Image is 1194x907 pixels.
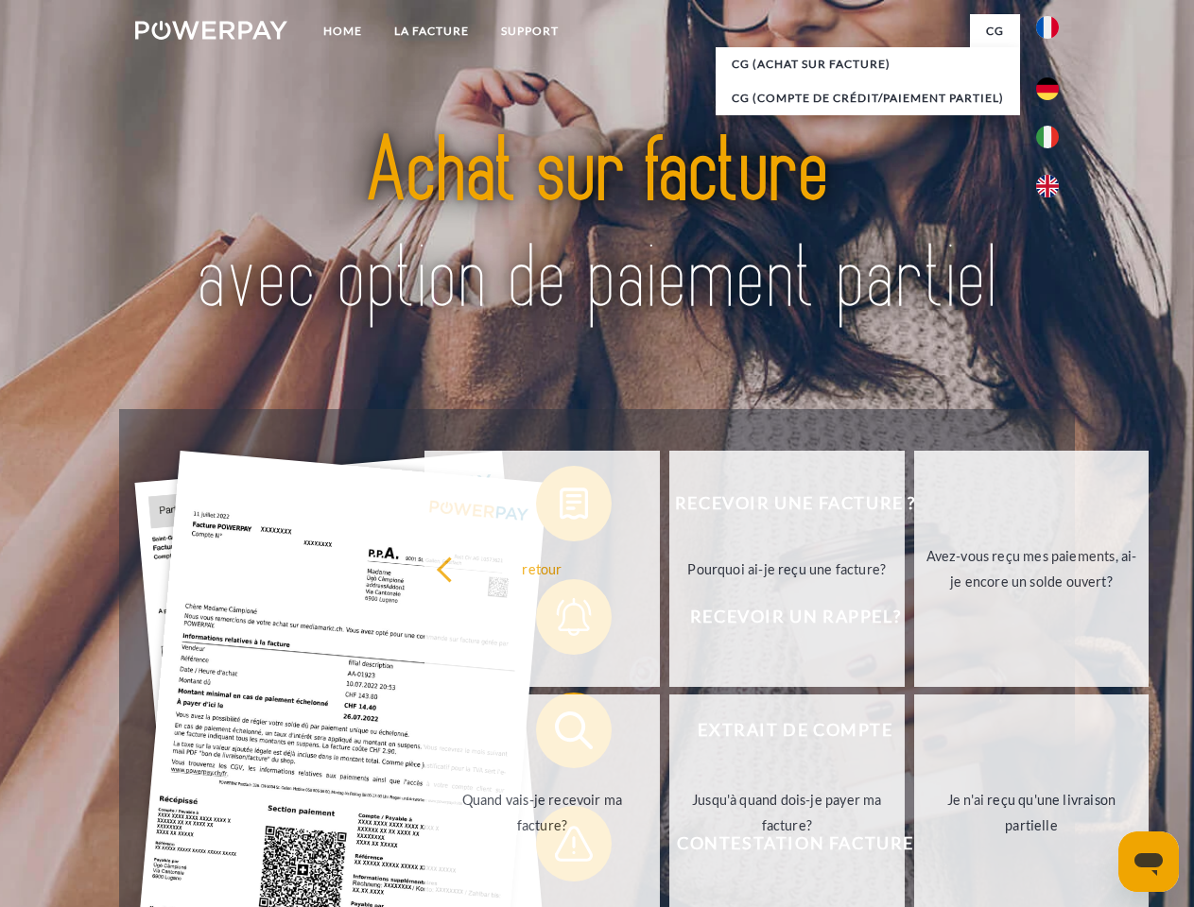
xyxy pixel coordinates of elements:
[914,451,1150,687] a: Avez-vous reçu mes paiements, ai-je encore un solde ouvert?
[436,556,649,581] div: retour
[681,556,893,581] div: Pourquoi ai-je reçu une facture?
[135,21,287,40] img: logo-powerpay-white.svg
[681,787,893,838] div: Jusqu'à quand dois-je payer ma facture?
[1036,16,1059,39] img: fr
[1036,77,1059,100] img: de
[181,91,1013,362] img: title-powerpay_fr.svg
[970,14,1020,48] a: CG
[716,81,1020,115] a: CG (Compte de crédit/paiement partiel)
[307,14,378,48] a: Home
[378,14,485,48] a: LA FACTURE
[716,47,1020,81] a: CG (achat sur facture)
[1036,175,1059,197] img: en
[485,14,575,48] a: Support
[436,787,649,838] div: Quand vais-je recevoir ma facture?
[926,543,1138,594] div: Avez-vous reçu mes paiements, ai-je encore un solde ouvert?
[926,787,1138,838] div: Je n'ai reçu qu'une livraison partielle
[1118,831,1179,892] iframe: Bouton de lancement de la fenêtre de messagerie
[1036,126,1059,148] img: it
